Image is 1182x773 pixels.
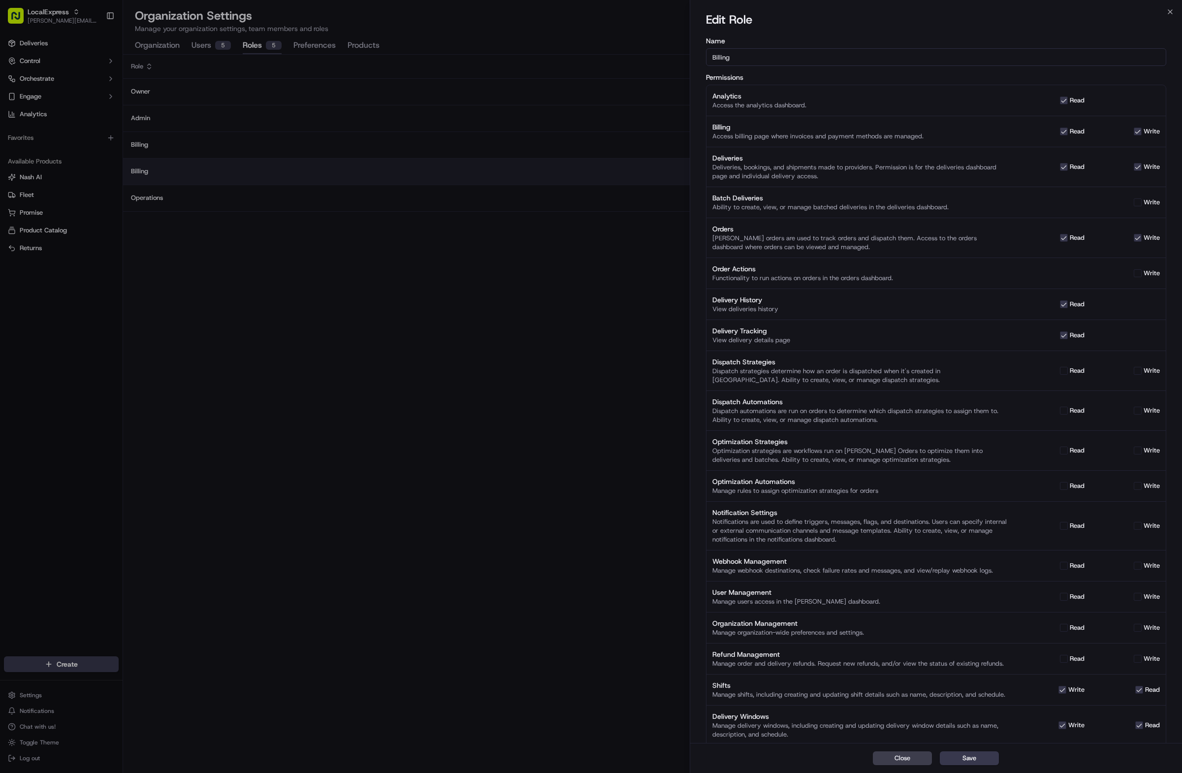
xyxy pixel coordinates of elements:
[712,122,1008,132] div: Billing
[10,10,30,30] img: Nash
[706,12,1166,28] h2: Edit Role
[712,711,1008,721] div: Delivery Windows
[1070,561,1085,570] label: read
[712,517,1008,544] div: Notifications are used to define triggers, messages, flags, and destinations. Users can specify i...
[712,203,1008,212] div: Ability to create, view, or manage batched deliveries in the deliveries dashboard.
[712,628,1008,637] div: Manage organization-wide preferences and settings.
[712,618,1008,628] div: Organization Management
[706,74,1166,81] label: Permissions
[712,680,1008,690] div: Shifts
[1144,198,1160,207] label: write
[87,153,107,161] span: [DATE]
[10,39,179,55] p: Welcome 👋
[1144,446,1160,455] label: write
[712,690,1008,699] div: Manage shifts, including creating and updating shift details such as name, description, and sched...
[1144,521,1160,530] label: write
[32,179,36,187] span: •
[712,556,1008,566] div: Webhook Management
[1070,233,1085,242] label: read
[10,143,26,159] img: Liam S.
[1070,623,1085,632] label: read
[82,153,85,161] span: •
[44,94,161,104] div: Start new chat
[712,153,1008,163] div: Deliveries
[93,220,158,230] span: API Documentation
[1145,721,1160,730] label: read
[712,234,1008,252] div: [PERSON_NAME] orders are used to track orders and dispatch them. Access to the orders dashboard w...
[712,597,1008,606] div: Manage users access in the [PERSON_NAME] dashboard.
[712,407,1008,424] div: Dispatch automations are run on orders to determine which dispatch strategies to assign them to. ...
[26,64,177,74] input: Got a question? Start typing here...
[712,397,1008,407] div: Dispatch Automations
[706,48,1166,66] input: Role name
[79,216,162,234] a: 💻API Documentation
[1144,233,1160,242] label: write
[712,357,1008,367] div: Dispatch Strategies
[1144,623,1160,632] label: write
[712,367,1008,385] div: Dispatch strategies determine how an order is dispatched when it's created in [GEOGRAPHIC_DATA]. ...
[712,91,1008,101] div: Analytics
[706,37,1166,44] label: Name
[712,224,1008,234] div: Orders
[873,751,932,765] button: Close
[153,126,179,138] button: See all
[1144,406,1160,415] label: write
[1070,366,1085,375] label: read
[1144,162,1160,171] label: write
[712,486,1008,495] div: Manage rules to assign optimization strategies for orders
[712,336,1008,345] div: View delivery details page
[1070,300,1085,309] label: read
[1070,654,1085,663] label: read
[712,437,1008,447] div: Optimization Strategies
[69,244,119,252] a: Powered byPylon
[167,97,179,109] button: Start new chat
[10,221,18,229] div: 📗
[20,220,75,230] span: Knowledge Base
[1070,482,1085,490] label: read
[98,244,119,252] span: Pylon
[1070,162,1085,171] label: read
[1144,592,1160,601] label: write
[1070,331,1085,340] label: read
[1070,96,1085,105] label: read
[1070,127,1085,136] label: read
[712,274,1008,283] div: Functionality to run actions on orders in the orders dashboard.
[712,447,1008,464] div: Optimization strategies are workflows run on [PERSON_NAME] Orders to optimize them into deliverie...
[1144,269,1160,278] label: write
[712,132,1008,141] div: Access billing page where invoices and payment methods are managed.
[712,101,1008,110] div: Access the analytics dashboard.
[712,721,1008,739] div: Manage delivery windows, including creating and updating delivery window details such as name, de...
[940,751,999,765] button: Save
[712,295,1008,305] div: Delivery History
[1070,406,1085,415] label: read
[6,216,79,234] a: 📗Knowledge Base
[712,326,1008,336] div: Delivery Tracking
[1144,127,1160,136] label: write
[10,94,28,112] img: 1736555255976-a54dd68f-1ca7-489b-9aae-adbdc363a1c4
[712,305,1008,314] div: View deliveries history
[1144,482,1160,490] label: write
[38,179,58,187] span: [DATE]
[1144,561,1160,570] label: write
[712,264,1008,274] div: Order Actions
[1068,721,1085,730] label: write
[1070,592,1085,601] label: read
[712,659,1008,668] div: Manage order and delivery refunds. Request new refunds, and/or view the status of existing refunds.
[44,104,135,112] div: We're available if you need us!
[712,508,1008,517] div: Notification Settings
[31,153,80,161] span: [PERSON_NAME]
[712,649,1008,659] div: Refund Management
[712,587,1008,597] div: User Management
[21,94,38,112] img: 1755196953914-cd9d9cba-b7f7-46ee-b6f5-75ff69acacf5
[712,193,1008,203] div: Batch Deliveries
[83,221,91,229] div: 💻
[712,163,1008,181] div: Deliveries, bookings, and shipments made to providers. Permission is for the deliveries dashboard...
[1070,446,1085,455] label: read
[10,128,66,136] div: Past conversations
[712,566,1008,575] div: Manage webhook destinations, check failure rates and messages, and view/replay webhook logs.
[1145,685,1160,694] label: read
[1144,366,1160,375] label: write
[1144,654,1160,663] label: write
[20,153,28,161] img: 1736555255976-a54dd68f-1ca7-489b-9aae-adbdc363a1c4
[1070,521,1085,530] label: read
